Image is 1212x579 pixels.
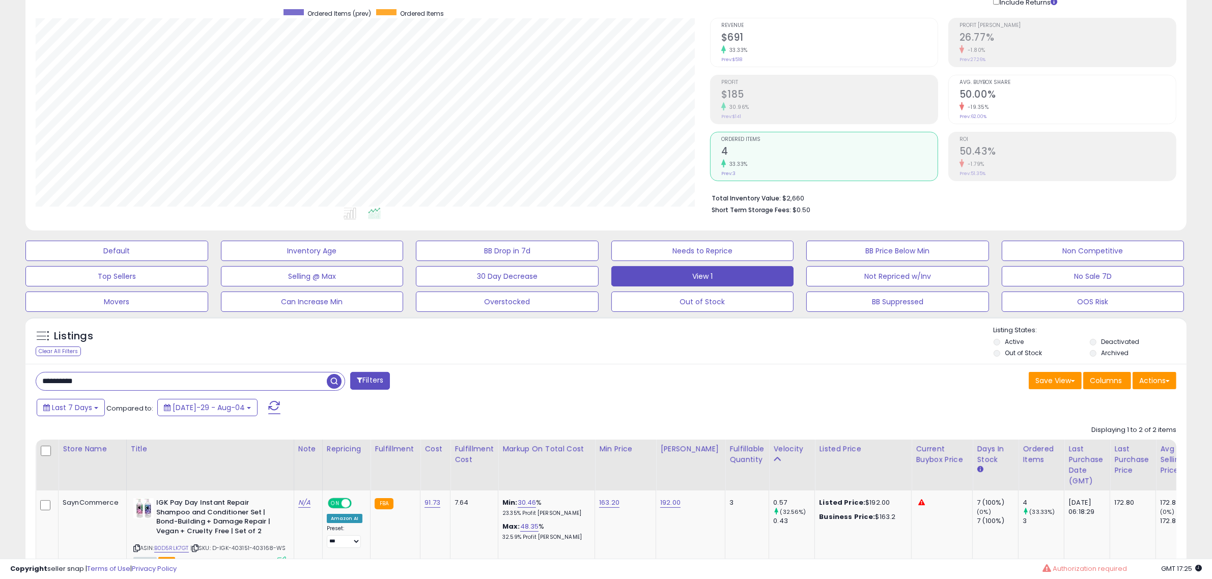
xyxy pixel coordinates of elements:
[964,103,989,111] small: -19.35%
[1090,375,1122,386] span: Columns
[721,23,938,28] span: Revenue
[726,46,748,54] small: 33.33%
[1029,372,1082,389] button: Save View
[1002,292,1185,312] button: OOS Risk
[52,402,92,413] span: Last 7 Days
[221,266,404,286] button: Selling @ Max
[455,444,494,465] div: Fulfillment Cost
[819,498,904,507] div: $192.00
[660,444,721,454] div: [PERSON_NAME]
[425,498,440,508] a: 91.73
[960,80,1176,85] span: Avg. Buybox Share
[425,444,446,454] div: Cost
[133,557,157,566] span: All listings currently available for purchase on Amazon
[599,444,652,454] div: Min Price
[156,498,280,538] b: IGK Pay Day Instant Repair Shampoo and Conditioner Set | Bond-Building + Damage Repair | Vegan + ...
[1002,241,1185,261] button: Non Competitive
[1160,508,1174,516] small: (0%)
[819,512,904,522] div: $163.2
[712,191,1169,204] li: $2,660
[190,544,286,552] span: | SKU: D-IGK-403151-403168-WS
[400,9,444,18] span: Ordered Items
[154,544,189,553] a: B0D5RLK7GT
[721,113,741,120] small: Prev: $141
[1083,372,1131,389] button: Columns
[960,32,1176,45] h2: 26.77%
[1091,425,1176,435] div: Displaying 1 to 2 of 2 items
[416,266,599,286] button: 30 Day Decrease
[960,56,985,63] small: Prev: 27.26%
[1023,498,1064,507] div: 4
[780,508,806,516] small: (32.56%)
[1160,516,1201,526] div: 172.8
[773,498,814,507] div: 0.57
[721,89,938,102] h2: $185
[721,56,742,63] small: Prev: $518
[960,170,985,177] small: Prev: 51.35%
[1068,498,1102,516] div: [DATE] 06:18:29
[819,498,865,507] b: Listed Price:
[10,564,177,574] div: seller snap | |
[977,498,1018,507] div: 7 (100%)
[721,32,938,45] h2: $691
[375,498,393,509] small: FBA
[416,292,599,312] button: Overstocked
[729,444,765,465] div: Fulfillable Quantity
[773,444,810,454] div: Velocity
[307,9,371,18] span: Ordered Items (prev)
[327,514,362,523] div: Amazon AI
[721,170,736,177] small: Prev: 3
[350,499,366,508] span: OFF
[977,516,1018,526] div: 7 (100%)
[611,292,794,312] button: Out of Stock
[721,146,938,159] h2: 4
[1023,444,1060,465] div: Ordered Items
[106,403,153,413] span: Compared to:
[599,498,619,508] a: 163.20
[131,444,290,454] div: Title
[712,194,781,202] b: Total Inventory Value:
[819,512,875,522] b: Business Price:
[960,137,1176,142] span: ROI
[1005,349,1042,357] label: Out of Stock
[132,564,177,573] a: Privacy Policy
[37,399,105,416] button: Last 7 Days
[1030,508,1055,516] small: (33.33%)
[773,516,814,526] div: 0.43
[63,444,122,454] div: Store Name
[25,292,208,312] button: Movers
[502,522,587,541] div: %
[916,444,968,465] div: Current Buybox Price
[960,113,986,120] small: Prev: 62.00%
[712,206,791,214] b: Short Term Storage Fees:
[25,266,208,286] button: Top Sellers
[375,444,416,454] div: Fulfillment
[87,564,130,573] a: Terms of Use
[819,444,907,454] div: Listed Price
[721,137,938,142] span: Ordered Items
[960,146,1176,159] h2: 50.43%
[158,557,176,566] span: FBA
[10,564,47,573] strong: Copyright
[977,465,983,474] small: Days In Stock.
[25,241,208,261] button: Default
[350,372,390,390] button: Filters
[327,525,362,548] div: Preset:
[502,510,587,517] p: 23.35% Profit [PERSON_NAME]
[173,402,245,413] span: [DATE]-29 - Aug-04
[520,522,539,532] a: 48.35
[964,46,985,54] small: -1.80%
[329,499,342,508] span: ON
[298,444,318,454] div: Note
[1005,337,1024,346] label: Active
[611,241,794,261] button: Needs to Reprice
[298,498,311,508] a: N/A
[1114,498,1148,507] div: 172.80
[1161,564,1202,573] span: 2025-08-12 17:25 GMT
[721,80,938,85] span: Profit
[502,444,590,454] div: Markup on Total Cost
[221,292,404,312] button: Can Increase Min
[416,241,599,261] button: BB Drop in 7d
[726,160,748,168] small: 33.33%
[54,329,93,343] h5: Listings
